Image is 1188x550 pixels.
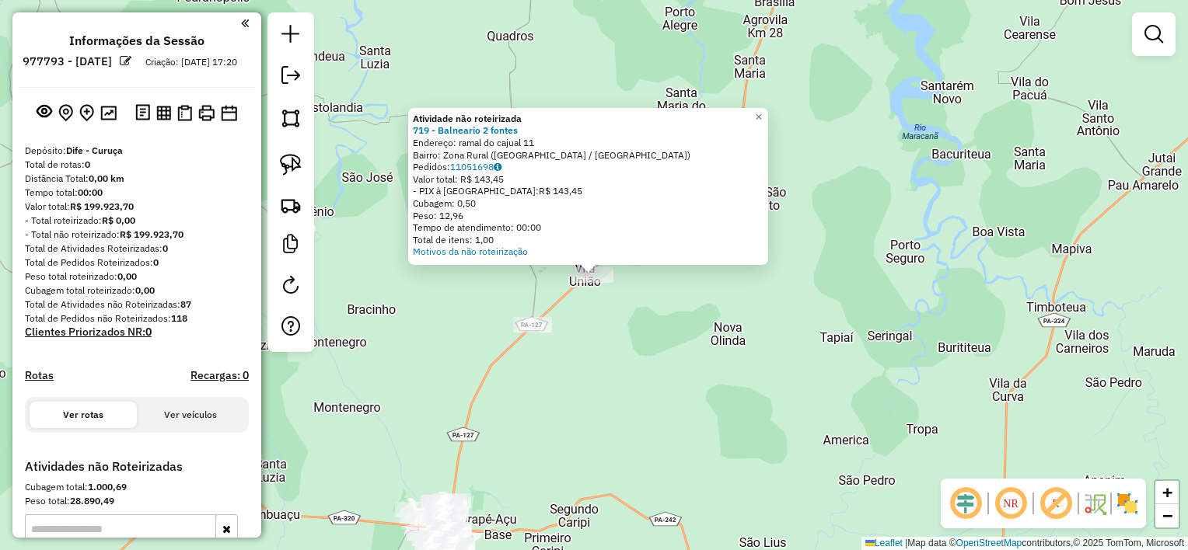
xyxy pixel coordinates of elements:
[413,197,763,210] div: Cubagem: 0,50
[174,102,195,124] button: Visualizar Romaneio
[275,60,306,95] a: Exportar sessão
[513,317,552,332] div: Atividade não roteirizada - BAR DO ELIAS MOCOO
[413,245,528,257] a: Motivos da não roteirização
[76,101,97,125] button: Adicionar Atividades
[395,502,434,517] div: Atividade não roteirizada - PEDRO LIMA MONTEIRO
[120,228,183,240] strong: R$ 199.923,70
[117,270,137,282] strong: 0,00
[25,200,249,214] div: Valor total:
[153,102,174,123] button: Visualizar relatório de Roteirização
[78,186,103,198] strong: 00:00
[85,158,90,170] strong: 0
[956,538,1022,548] a: OpenStreetMap
[25,144,249,158] div: Depósito:
[450,161,501,172] a: 11051698
[70,495,114,506] strong: 28.890,49
[539,185,582,197] span: R$ 143,45
[25,459,249,474] h4: Atividades não Roteirizadas
[575,267,613,283] div: Atividade não roteirizada - Balneario 2 fontes
[70,200,134,212] strong: R$ 199.923,70
[137,402,244,428] button: Ver veículos
[55,101,76,125] button: Centralizar mapa no depósito ou ponto de apoio
[218,102,240,124] button: Disponibilidade de veículos
[1138,19,1169,50] a: Exibir filtros
[171,312,187,324] strong: 118
[25,242,249,256] div: Total de Atividades Roteirizadas:
[135,284,155,296] strong: 0,00
[427,495,466,510] div: Atividade não roteirizada - BAR VITORIA
[180,298,191,310] strong: 87
[861,537,1188,550] div: Map data © contributors,© 2025 TomTom, Microsoft
[1155,481,1179,504] a: Zoom in
[30,402,137,428] button: Ver rotas
[413,234,763,246] div: Total de itens: 1,00
[412,531,451,546] div: Atividade não roteirizada - CANTINHO DO CERTO
[1162,506,1172,525] span: −
[413,124,518,136] a: 719 - Balneario 2 fontes
[145,325,152,339] strong: 0
[25,284,249,298] div: Cubagem total roteirizado:
[162,242,168,254] strong: 0
[25,494,249,508] div: Peso total:
[427,524,466,540] div: Atividade não roteirizada - DEPOSITO DA JEANE
[25,228,249,242] div: - Total não roteirizado:
[1082,491,1107,516] img: Fluxo de ruas
[274,188,308,222] a: Criar rota
[25,172,249,186] div: Distância Total:
[280,107,302,129] img: Selecionar atividades - polígono
[69,33,204,48] h4: Informações da Sessão
[421,503,459,519] div: Atividade não roteirizada - MERCADINHO MORAES
[429,530,468,545] div: Atividade não roteirizada - BAR DO JORGE IGARAP
[102,214,135,226] strong: R$ 0,00
[425,519,464,534] div: Atividade não roteirizada - KOLINA CENTRO
[430,505,469,520] div: Atividade não roteirizada - QUIOSQUE EXECUTIVO
[494,162,501,172] i: Observações
[428,496,467,512] div: Atividade não roteirizada - BAR VOCE DECIDE ED
[88,481,127,493] strong: 1.000,69
[413,137,763,149] div: Endereço: ramal do cajual 11
[421,495,459,510] div: Atividade não roteirizada - COMERCIO DA MOCA
[132,101,153,125] button: Logs desbloquear sessão
[25,298,249,312] div: Total de Atividades não Roteirizadas:
[280,194,302,216] img: Criar rota
[153,256,159,268] strong: 0
[407,525,445,541] div: Atividade não roteirizada - COMERCIAL MALOCA
[422,510,461,526] div: Atividade não roteirizada - BRENO GABRIEL MESQUI
[427,520,466,535] div: Atividade não roteirizada - ALAN BEBIDAS DELIVER
[409,510,448,526] div: Atividade não roteirizada - DEPOSITO DO IGOR IG
[755,110,762,124] span: ×
[25,325,249,339] h4: Clientes Priorizados NR:
[413,149,763,162] div: Bairro: Zona Rural ([GEOGRAPHIC_DATA] / [GEOGRAPHIC_DATA])
[275,270,306,305] a: Reroteirizar Sessão
[1155,504,1179,527] a: Zoom out
[33,100,55,125] button: Exibir sessão original
[413,210,763,222] div: Peso: 12,96
[413,221,763,234] div: Tempo de atendimento: 00:00
[413,173,763,186] div: Valor total: R$ 143,45
[25,270,249,284] div: Peso total roteirizado:
[432,522,471,538] div: Atividade não roteirizada - ALAN OLIVEIRA
[992,485,1029,522] span: Ocultar NR
[413,113,522,124] strong: Atividade não roteirizada
[905,538,907,548] span: |
[25,312,249,325] div: Total de Pedidos não Roteirizados:
[66,144,123,156] strong: Dife - Curuça
[89,172,124,184] strong: 0,00 km
[275,19,306,54] a: Nova sessão e pesquisa
[25,480,249,494] div: Cubagem total:
[280,154,302,176] img: Selecionar atividades - laço
[25,369,54,382] a: Rotas
[97,102,120,123] button: Otimizar todas as rotas
[415,531,454,547] div: Atividade não roteirizada - Araujo bebidas IGAR
[23,54,112,68] h6: 977793 - [DATE]
[120,55,131,67] em: Alterar nome da sessão
[432,493,471,509] div: Atividade não roteirizada - Balneario Refugio I
[413,185,763,197] div: - PIX à [GEOGRAPHIC_DATA]:
[749,108,768,127] a: Close popup
[195,102,218,124] button: Imprimir Rotas
[139,55,243,69] div: Criação: [DATE] 17:20
[275,228,306,263] a: Criar modelo
[1162,482,1172,502] span: +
